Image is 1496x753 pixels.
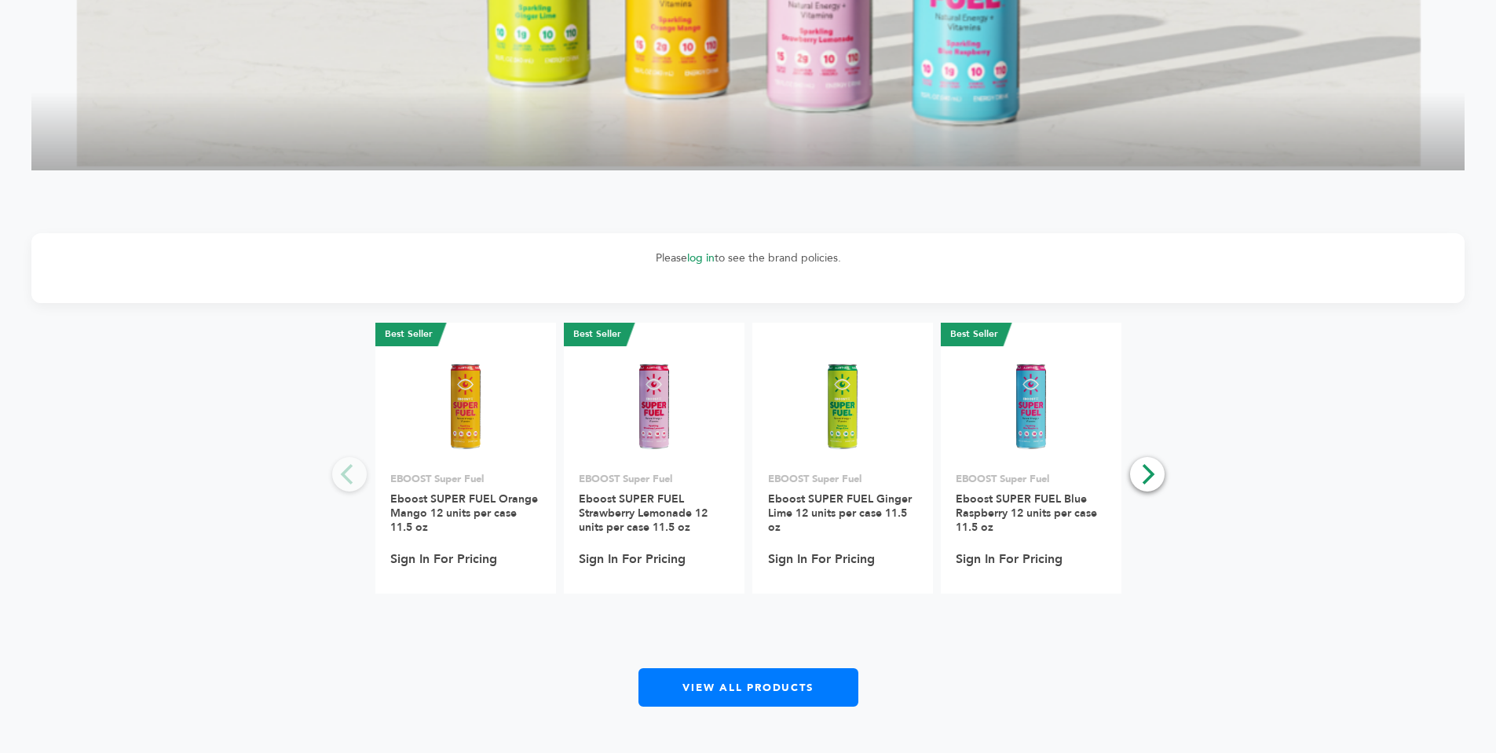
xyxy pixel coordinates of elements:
[47,249,1449,268] p: Please to see the brand policies.
[1130,457,1165,492] button: Next
[390,472,540,486] p: EBOOST Super Fuel
[579,472,728,486] p: EBOOST Super Fuel
[956,472,1105,486] p: EBOOST Super Fuel
[390,492,538,535] a: Eboost SUPER FUEL Orange Mango 12 units per case 11.5 oz
[597,349,711,462] img: Eboost SUPER FUEL Strawberry Lemonade 12 units per case 11.5 oz
[768,492,912,535] a: Eboost SUPER FUEL Ginger Lime 12 units per case 11.5 oz
[408,349,522,462] img: Eboost SUPER FUEL Orange Mango 12 units per case 11.5 oz
[390,552,497,566] a: Sign In For Pricing
[579,492,708,535] a: Eboost SUPER FUEL Strawberry Lemonade 12 units per case 11.5 oz
[768,472,917,486] p: EBOOST Super Fuel
[974,349,1088,462] img: Eboost SUPER FUEL Blue Raspberry 12 units per case 11.5 oz
[956,492,1097,535] a: Eboost SUPER FUEL Blue Raspberry 12 units per case 11.5 oz
[638,668,858,707] a: View All Products
[687,250,715,265] a: log in
[579,552,686,566] a: Sign In For Pricing
[956,552,1063,566] a: Sign In For Pricing
[785,349,898,462] img: Eboost SUPER FUEL Ginger Lime 12 units per case 11.5 oz
[768,552,875,566] a: Sign In For Pricing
